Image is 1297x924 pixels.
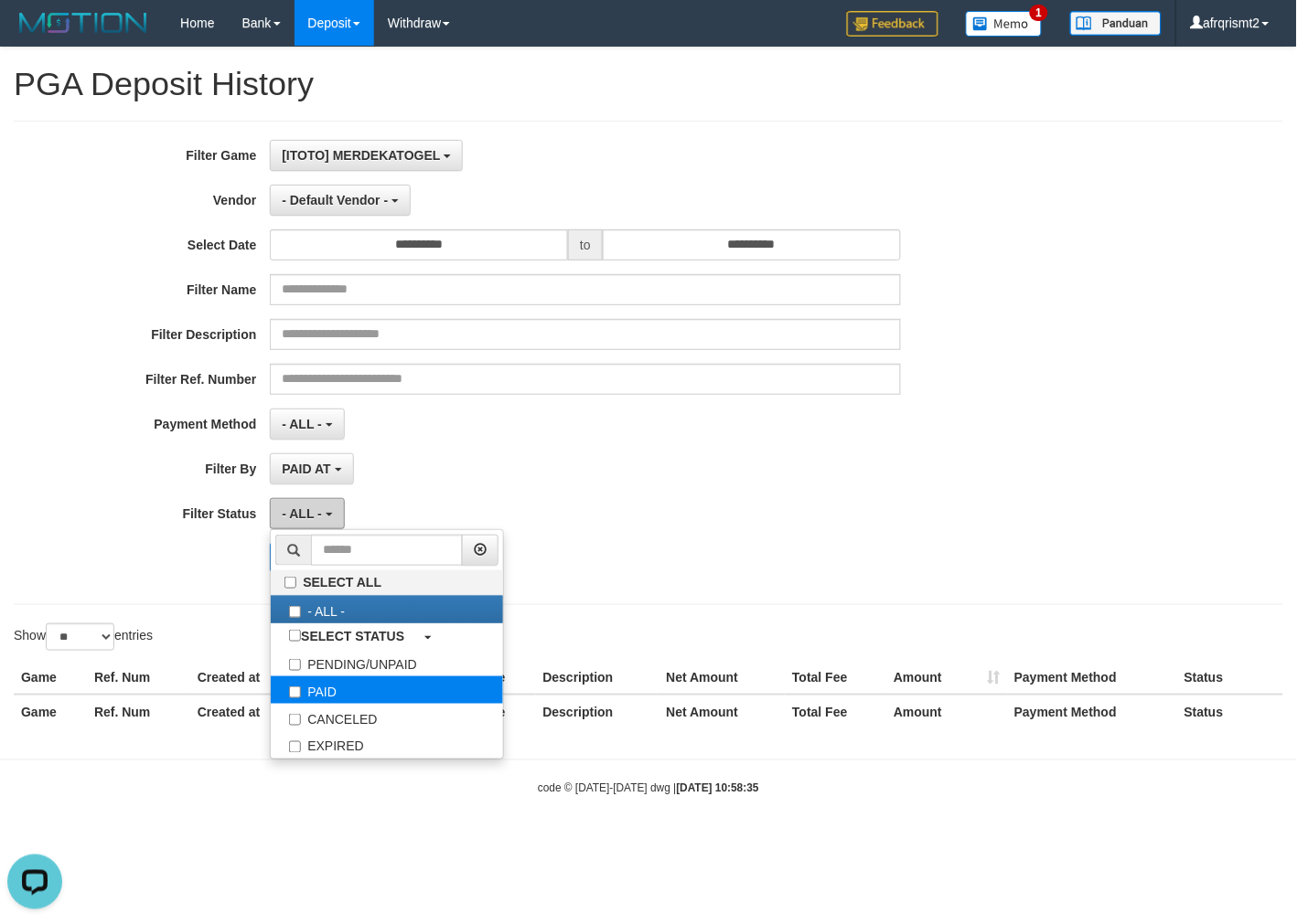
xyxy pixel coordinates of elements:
[886,695,1007,728] th: Amount
[270,453,353,484] button: PAID AT
[190,661,332,695] th: Created at
[1070,11,1162,36] img: panduan.png
[1007,661,1177,695] th: Payment Method
[289,630,301,642] input: SELECT STATUS
[536,695,659,728] th: Description
[14,695,87,728] th: Game
[289,686,301,698] input: PAID
[270,409,344,440] button: - ALL -
[87,695,190,728] th: Ref. Num
[568,229,603,260] span: to
[271,676,503,704] label: PAID
[7,7,62,62] button: Open LiveChat chat widget
[271,704,503,731] label: CANCELED
[270,140,463,171] button: [ITOTO] MERDEKATOGEL
[14,66,1283,102] h1: PGA Deposit History
[46,623,114,651] select: Showentries
[284,577,296,589] input: SELECT ALL
[289,714,301,726] input: CANCELED
[847,11,938,37] img: Feedback.jpg
[659,695,785,728] th: Net Amount
[886,661,1007,695] th: Amount
[282,506,322,521] span: - ALL -
[538,782,759,795] small: code © [DATE]-[DATE] dwg |
[271,570,503,595] label: SELECT ALL
[659,661,785,695] th: Net Amount
[282,417,322,431] span: - ALL -
[966,11,1043,37] img: Button%20Memo.svg
[271,596,503,623] label: - ALL -
[270,185,411,216] button: - Default Vendor -
[1007,695,1177,728] th: Payment Method
[271,649,503,676] label: PENDING/UNPAID
[14,661,87,695] th: Game
[785,695,886,728] th: Total Fee
[289,659,301,671] input: PENDING/UNPAID
[785,661,886,695] th: Total Fee
[271,623,503,649] a: SELECT STATUS
[271,731,503,759] label: EXPIRED
[677,782,759,795] strong: [DATE] 10:58:35
[282,462,330,476] span: PAID AT
[1030,5,1049,21] span: 1
[536,661,659,695] th: Description
[270,498,344,529] button: - ALL -
[190,695,332,728] th: Created at
[282,193,388,207] span: - Default Vendor -
[301,630,404,644] b: SELECT STATUS
[289,606,301,618] input: - ALL -
[14,623,153,651] label: Show entries
[87,661,190,695] th: Ref. Num
[1177,695,1283,728] th: Status
[1177,661,1283,695] th: Status
[282,148,440,163] span: [ITOTO] MERDEKATOGEL
[289,741,301,753] input: EXPIRED
[14,9,153,37] img: MOTION_logo.png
